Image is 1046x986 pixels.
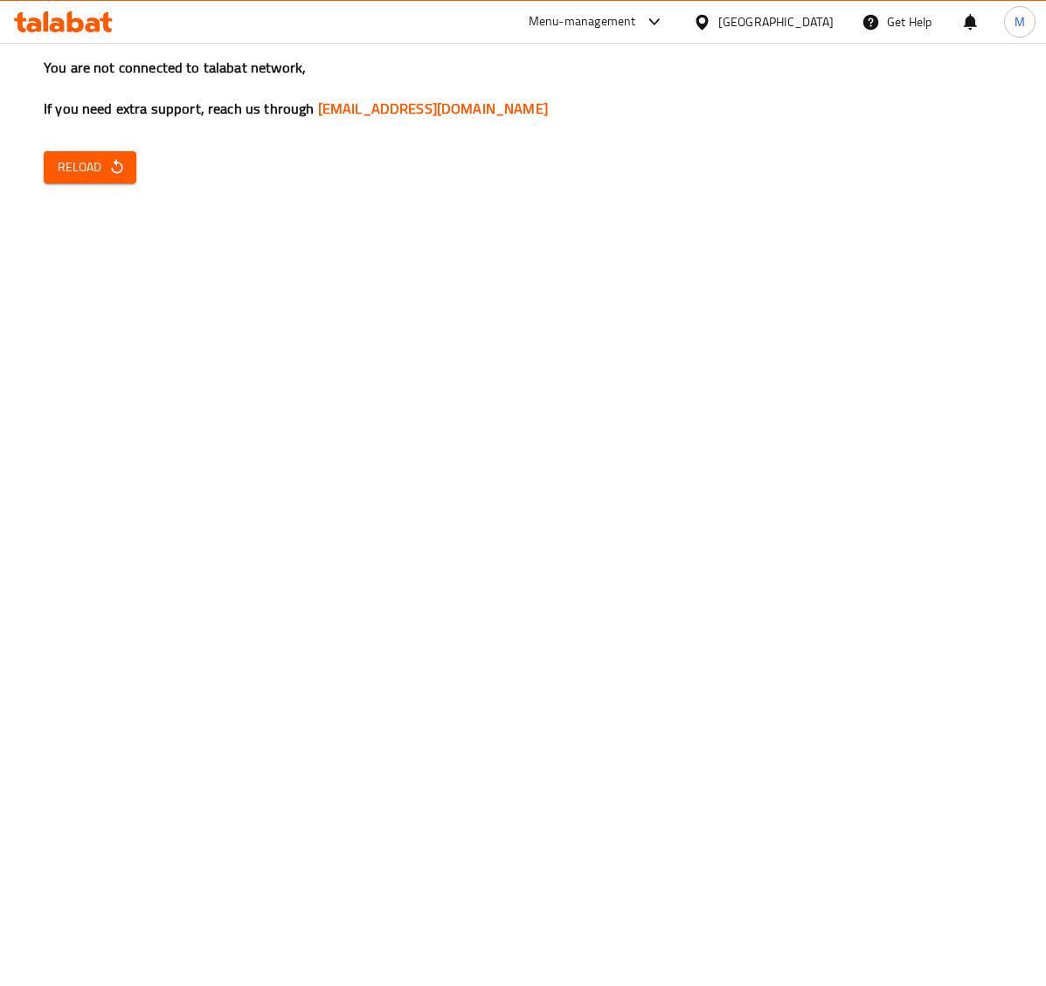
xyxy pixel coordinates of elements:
div: Menu-management [529,11,636,32]
a: [EMAIL_ADDRESS][DOMAIN_NAME] [318,95,548,122]
h3: You are not connected to talabat network, If you need extra support, reach us through [44,58,1002,119]
span: M [1015,12,1025,31]
span: Reload [58,156,122,178]
button: Reload [44,151,136,184]
div: [GEOGRAPHIC_DATA] [718,12,834,31]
